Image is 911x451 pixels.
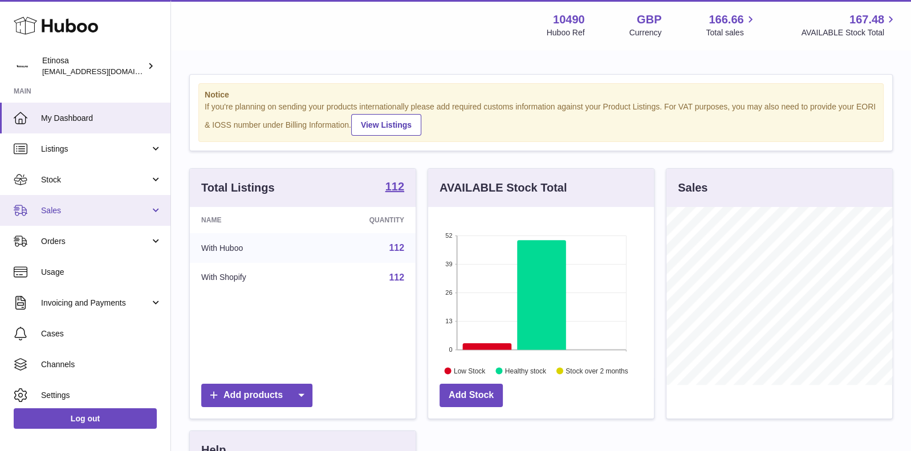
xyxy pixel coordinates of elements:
[14,58,31,75] img: Wolphuk@gmail.com
[41,267,162,278] span: Usage
[445,232,452,239] text: 52
[385,181,404,194] a: 112
[41,144,150,155] span: Listings
[42,67,168,76] span: [EMAIL_ADDRESS][DOMAIN_NAME]
[440,384,503,407] a: Add Stock
[389,273,404,282] a: 112
[385,181,404,192] strong: 112
[41,113,162,124] span: My Dashboard
[849,12,884,27] span: 167.48
[801,27,897,38] span: AVAILABLE Stock Total
[312,207,416,233] th: Quantity
[706,27,757,38] span: Total sales
[706,12,757,38] a: 166.66 Total sales
[41,298,150,308] span: Invoicing and Payments
[445,318,452,324] text: 13
[449,346,452,353] text: 0
[205,101,877,136] div: If you're planning on sending your products internationally please add required customs informati...
[41,205,150,216] span: Sales
[205,90,877,100] strong: Notice
[389,243,404,253] a: 112
[41,359,162,370] span: Channels
[41,328,162,339] span: Cases
[709,12,743,27] span: 166.66
[678,180,707,196] h3: Sales
[190,233,312,263] td: With Huboo
[41,390,162,401] span: Settings
[445,289,452,296] text: 26
[41,236,150,247] span: Orders
[42,55,145,77] div: Etinosa
[505,367,547,375] text: Healthy stock
[566,367,628,375] text: Stock over 2 months
[637,12,661,27] strong: GBP
[801,12,897,38] a: 167.48 AVAILABLE Stock Total
[351,114,421,136] a: View Listings
[201,384,312,407] a: Add products
[547,27,585,38] div: Huboo Ref
[201,180,275,196] h3: Total Listings
[454,367,486,375] text: Low Stock
[553,12,585,27] strong: 10490
[629,27,662,38] div: Currency
[445,261,452,267] text: 39
[440,180,567,196] h3: AVAILABLE Stock Total
[190,207,312,233] th: Name
[41,174,150,185] span: Stock
[14,408,157,429] a: Log out
[190,263,312,292] td: With Shopify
